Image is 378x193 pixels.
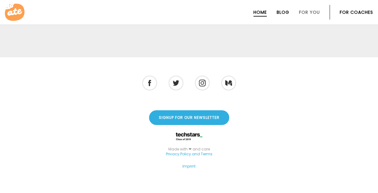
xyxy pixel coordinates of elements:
a: Blog [277,10,289,15]
img: TECHSTARS [171,127,208,142]
a: Signup for our Newsletter [149,110,229,125]
div: Made with ❤ and care [6,144,372,166]
img: Instagram [199,80,206,86]
img: Twitter [173,80,179,86]
img: Medium [225,80,232,86]
a: For Coaches [340,10,373,15]
a: Privacy Policy and Terms [166,151,212,157]
a: Home [253,10,267,15]
a: Imprint [182,164,196,169]
img: Facebook [148,80,151,86]
a: For You [299,10,320,15]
